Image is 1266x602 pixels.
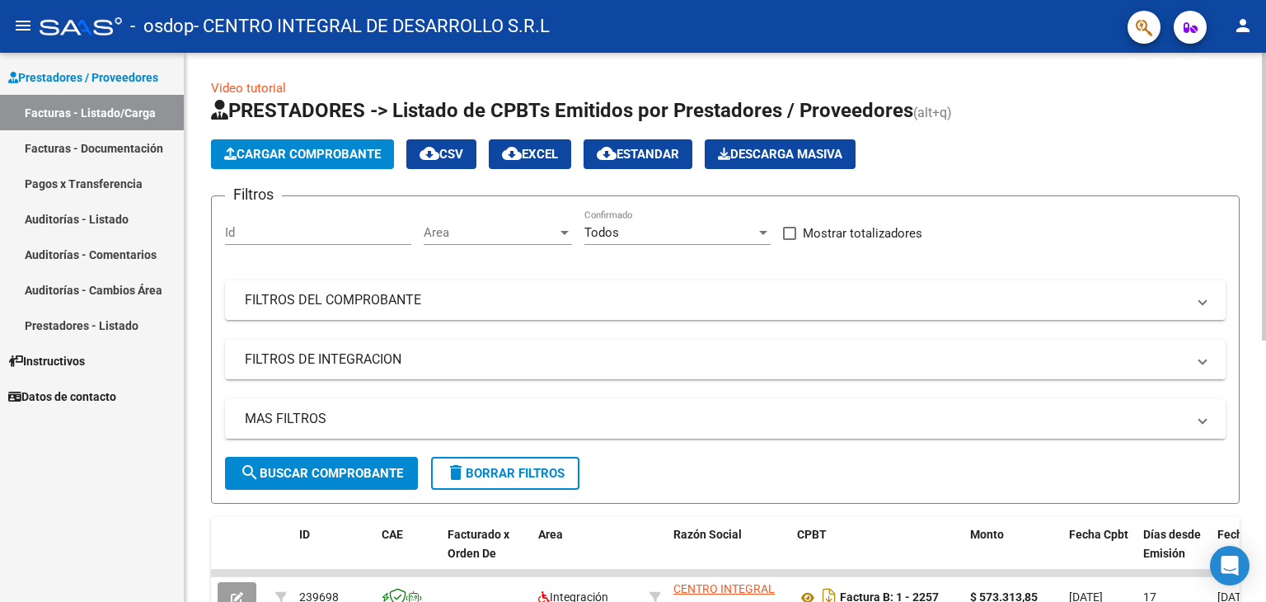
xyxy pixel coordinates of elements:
[797,528,827,541] span: CPBT
[225,457,418,490] button: Buscar Comprobante
[8,352,85,370] span: Instructivos
[790,517,964,590] datatable-header-cell: CPBT
[240,466,403,481] span: Buscar Comprobante
[194,8,550,45] span: - CENTRO INTEGRAL DE DESARROLLO S.R.L
[1137,517,1211,590] datatable-header-cell: Días desde Emisión
[1210,546,1250,586] div: Open Intercom Messenger
[420,147,463,162] span: CSV
[1062,517,1137,590] datatable-header-cell: Fecha Cpbt
[375,517,441,590] datatable-header-cell: CAE
[8,388,116,406] span: Datos de contacto
[211,81,286,96] a: Video tutorial
[13,16,33,35] mat-icon: menu
[224,147,381,162] span: Cargar Comprobante
[245,410,1186,428] mat-panel-title: MAS FILTROS
[8,68,158,87] span: Prestadores / Proveedores
[970,528,1004,541] span: Monto
[225,280,1226,320] mat-expansion-panel-header: FILTROS DEL COMPROBANTE
[538,528,563,541] span: Area
[489,139,571,169] button: EXCEL
[673,528,742,541] span: Razón Social
[1143,528,1201,560] span: Días desde Emisión
[240,463,260,482] mat-icon: search
[803,223,922,243] span: Mostrar totalizadores
[1217,528,1264,560] span: Fecha Recibido
[964,517,1062,590] datatable-header-cell: Monto
[225,340,1226,379] mat-expansion-panel-header: FILTROS DE INTEGRACION
[597,143,617,163] mat-icon: cloud_download
[502,143,522,163] mat-icon: cloud_download
[502,147,558,162] span: EXCEL
[705,139,856,169] app-download-masive: Descarga masiva de comprobantes (adjuntos)
[446,466,565,481] span: Borrar Filtros
[406,139,476,169] button: CSV
[597,147,679,162] span: Estandar
[913,105,952,120] span: (alt+q)
[446,463,466,482] mat-icon: delete
[382,528,403,541] span: CAE
[211,139,394,169] button: Cargar Comprobante
[245,291,1186,309] mat-panel-title: FILTROS DEL COMPROBANTE
[424,225,557,240] span: Area
[705,139,856,169] button: Descarga Masiva
[441,517,532,590] datatable-header-cell: Facturado x Orden De
[245,350,1186,369] mat-panel-title: FILTROS DE INTEGRACION
[225,183,282,206] h3: Filtros
[448,528,509,560] span: Facturado x Orden De
[420,143,439,163] mat-icon: cloud_download
[1069,528,1128,541] span: Fecha Cpbt
[532,517,643,590] datatable-header-cell: Area
[1233,16,1253,35] mat-icon: person
[584,225,619,240] span: Todos
[584,139,692,169] button: Estandar
[211,99,913,122] span: PRESTADORES -> Listado de CPBTs Emitidos por Prestadores / Proveedores
[293,517,375,590] datatable-header-cell: ID
[299,528,310,541] span: ID
[225,399,1226,439] mat-expansion-panel-header: MAS FILTROS
[718,147,842,162] span: Descarga Masiva
[667,517,790,590] datatable-header-cell: Razón Social
[431,457,579,490] button: Borrar Filtros
[130,8,194,45] span: - osdop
